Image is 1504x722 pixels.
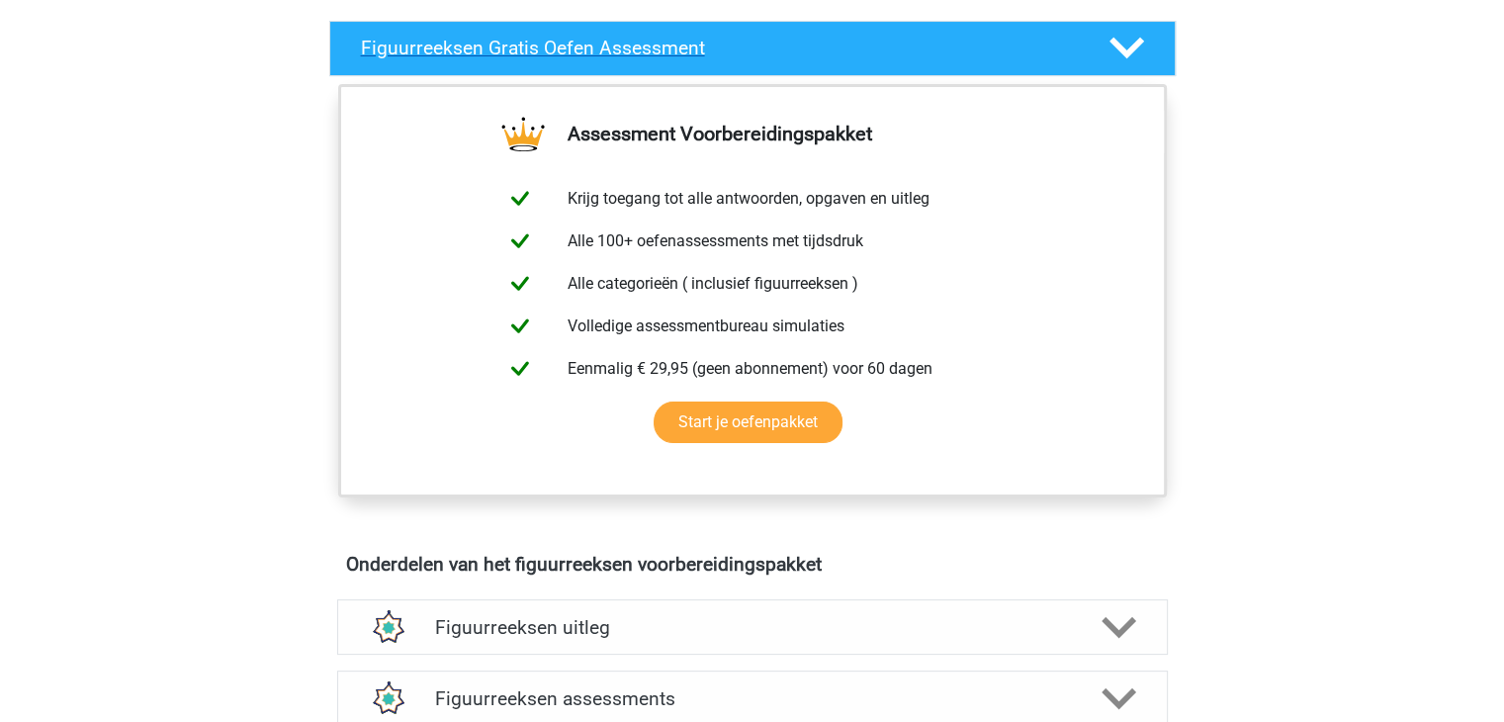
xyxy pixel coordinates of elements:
[362,602,412,653] img: figuurreeksen uitleg
[435,616,1070,639] h4: Figuurreeksen uitleg
[654,402,842,443] a: Start je oefenpakket
[435,687,1070,710] h4: Figuurreeksen assessments
[361,37,1077,59] h4: Figuurreeksen Gratis Oefen Assessment
[346,553,1159,576] h4: Onderdelen van het figuurreeksen voorbereidingspakket
[321,21,1184,76] a: Figuurreeksen Gratis Oefen Assessment
[329,599,1176,655] a: uitleg Figuurreeksen uitleg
